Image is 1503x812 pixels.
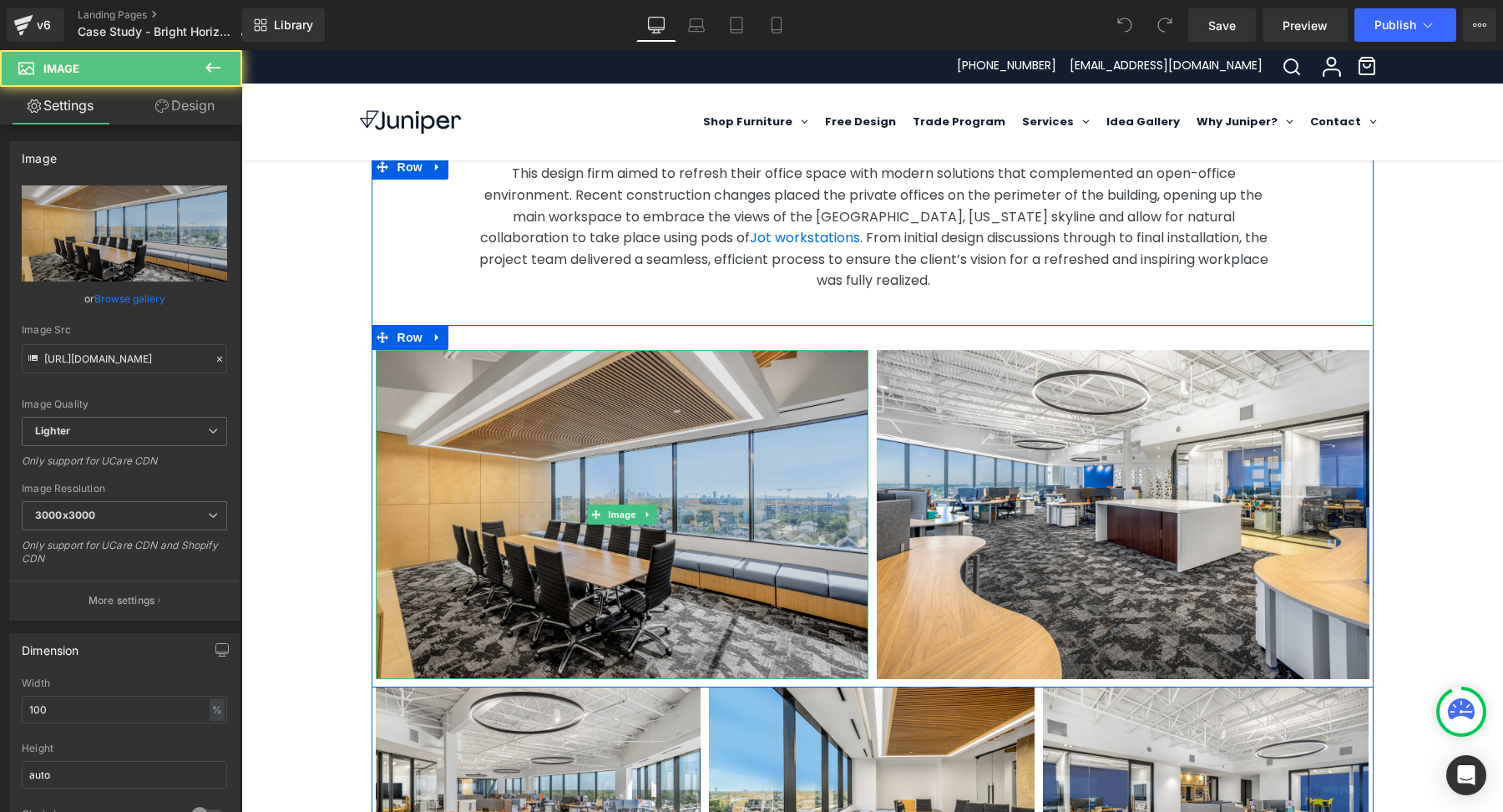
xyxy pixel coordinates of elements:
span: Image [43,62,79,75]
a: Trade Program [663,47,772,97]
a: Preview [1263,8,1348,42]
div: Height [22,743,227,754]
a: Idea Gallery [857,47,947,97]
button: Publish [1354,8,1456,42]
div: Only support for UCare CDN and Shopify CDN [22,539,227,576]
div: Only support for UCare CDN [22,454,227,479]
a: Jot workstations [509,178,619,197]
input: auto [22,696,227,723]
a: Laptop [676,8,716,42]
a: Landing Pages [78,8,265,22]
a: Services [772,47,857,97]
span: Publish [1374,18,1416,32]
input: auto [22,761,227,789]
b: 3000x3000 [35,509,95,521]
span: Free Design [584,59,655,84]
a: Expand / Collapse [185,104,207,129]
span: This design firm aimed to refresh their office space with modern solutions that complemented an o... [239,114,1022,197]
span: Case Study - Bright Horizons [78,25,233,38]
p: More settings [89,593,155,608]
div: Image [22,142,57,165]
a: New Library [242,8,325,42]
span: Trade Program [671,59,764,84]
b: Lighter [35,424,70,437]
a: Design [124,87,245,124]
span: . From initial design discussions through to final installation, the project team delivered a sea... [238,178,1027,240]
div: Width [22,678,227,689]
a: Free Design [575,47,663,97]
span: Row [152,104,185,129]
span: Contact [1069,59,1120,84]
div: % [210,698,225,721]
div: Image Quality [22,398,227,410]
a: Browse gallery [94,284,165,313]
div: v6 [33,14,54,36]
a: Expand / Collapse [185,275,207,300]
button: Redo [1148,8,1182,42]
a: Desktop [636,8,676,42]
div: Open Intercom Messenger [1446,755,1486,795]
input: Link [22,344,227,373]
div: Image Src [22,324,227,336]
button: More [1463,8,1496,42]
span: Preview [1283,17,1328,34]
div: Dimension [22,634,79,657]
span: Image [363,454,398,475]
a: Tablet [716,8,757,42]
span: Row [152,275,185,300]
a: Mobile [757,8,797,42]
a: Contact [1060,47,1144,97]
button: More settings [10,581,239,620]
a: Shop Furniture [453,47,575,97]
div: or [22,290,227,307]
span: Save [1208,17,1236,34]
button: Undo [1108,8,1141,42]
div: Image Resolution [22,483,227,495]
a: Expand / Collapse [397,454,415,475]
span: Idea Gallery [865,59,939,84]
span: Services [781,59,832,84]
span: Library [274,18,313,33]
a: v6 [7,8,64,42]
a: Why Juniper? [947,47,1060,97]
span: Why Juniper? [955,59,1036,84]
span: Shop Furniture [462,59,551,84]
